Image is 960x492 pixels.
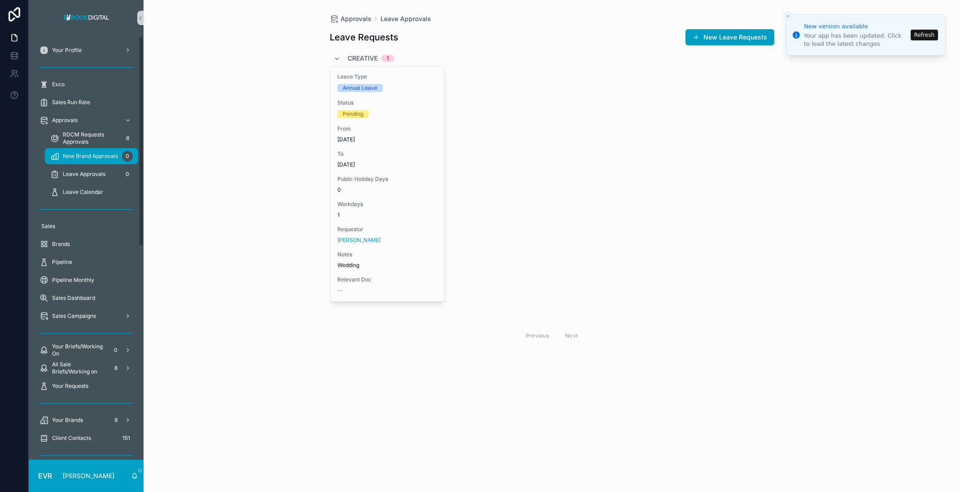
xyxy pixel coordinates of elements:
[122,169,133,180] div: 0
[63,131,118,145] span: RDCM Requests Approvals
[52,99,90,106] span: Sales Run Rate
[34,218,138,234] a: Sales
[337,161,437,168] span: [DATE]
[34,412,138,428] a: Your Brands9
[52,435,91,442] span: Client Contacts
[34,378,138,394] a: Your Requests
[337,276,437,283] span: Relevant Doc
[337,237,381,244] a: [PERSON_NAME]
[330,14,371,23] a: Approvals
[122,151,133,162] div: 0
[911,30,938,40] button: Refresh
[34,254,138,270] a: Pipeline
[45,148,138,164] a: New Brand Approvals0
[63,189,103,196] span: Leave Calendar
[52,312,96,320] span: Sales Campaigns
[41,223,55,230] span: Sales
[34,42,138,58] a: Your Profile
[337,226,437,233] span: Requestor
[29,36,144,460] div: scrollable content
[804,22,908,31] div: New version available
[343,110,363,118] div: Pending
[52,277,94,284] span: Pipeline Monthly
[387,55,389,62] div: 1
[337,186,437,193] span: 0
[330,31,398,44] h1: Leave Requests
[337,99,437,106] span: Status
[34,430,138,446] a: Client Contacts151
[120,433,133,444] div: 151
[34,342,138,358] a: Your Briefs/Working On0
[330,66,445,302] a: Leave TypeAnnual LeaveStatusPendingFrom[DATE]To[DATE]Public Holiday Days0Workdays1Requestor[PERSO...
[52,417,83,424] span: Your Brands
[52,294,95,302] span: Sales Dashboard
[63,171,105,178] span: Leave Approvals
[340,14,371,23] span: Approvals
[52,117,78,124] span: Approvals
[804,32,908,48] div: Your app has been updated. Click to load the latest changes
[52,343,107,357] span: Your Briefs/Working On
[45,130,138,146] a: RDCM Requests Approvals8
[34,272,138,288] a: Pipeline Monthly
[61,11,112,25] img: App logo
[337,176,437,183] span: Public Holiday Days
[783,12,792,21] button: Close toast
[34,94,138,110] a: Sales Run Rate
[34,308,138,324] a: Sales Campaigns
[122,133,133,144] div: 8
[34,360,138,376] a: All Sale Briefs/Working on8
[34,290,138,306] a: Sales Dashboard
[343,84,377,92] div: Annual Leave
[52,382,88,390] span: Your Requests
[52,47,82,54] span: Your Profile
[38,470,52,481] span: EVR
[337,150,437,158] span: To
[337,73,437,80] span: Leave Type
[337,125,437,132] span: From
[337,201,437,208] span: Workdays
[337,287,343,294] span: --
[337,251,437,258] span: Notes
[110,415,121,426] div: 9
[348,54,378,63] span: Creative
[337,211,437,219] span: 1
[110,363,121,373] div: 8
[337,136,437,143] span: [DATE]
[110,345,121,356] div: 0
[52,241,70,248] span: Brands
[52,81,65,88] span: Exco
[52,259,72,266] span: Pipeline
[45,184,138,200] a: Leave Calendar
[63,153,118,160] span: New Brand Approvals
[380,14,431,23] a: Leave Approvals
[63,471,114,480] p: [PERSON_NAME]
[34,236,138,252] a: Brands
[45,166,138,182] a: Leave Approvals0
[52,361,107,375] span: All Sale Briefs/Working on
[34,76,138,92] a: Exco
[337,262,437,269] span: Wedding
[34,112,138,128] a: Approvals
[685,29,774,45] button: New Leave Requests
